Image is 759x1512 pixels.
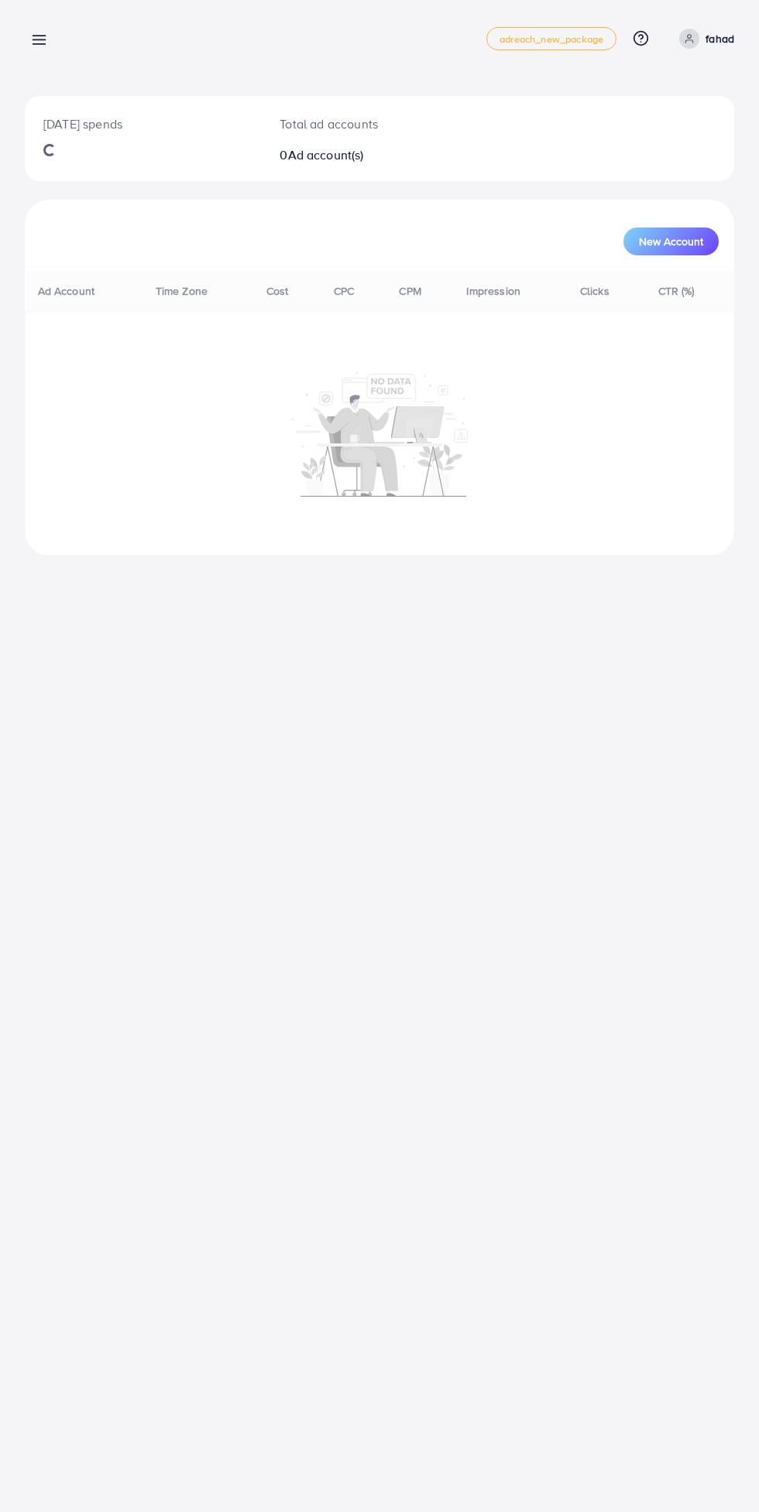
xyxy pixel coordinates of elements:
[706,29,734,48] p: fahad
[673,29,734,49] a: fahad
[43,115,242,133] p: [DATE] spends
[288,146,364,163] span: Ad account(s)
[280,148,420,162] h2: 0
[639,236,703,247] span: New Account
[486,27,616,50] a: adreach_new_package
[500,34,603,44] span: adreach_new_package
[623,227,719,255] button: New Account
[280,115,420,133] p: Total ad accounts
